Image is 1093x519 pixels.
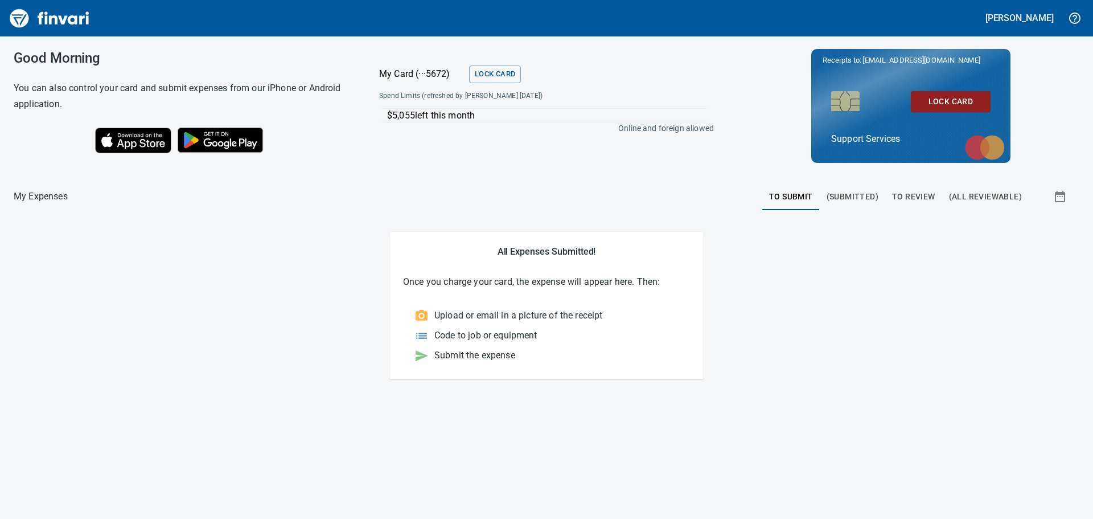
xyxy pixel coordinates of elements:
[403,246,690,258] h5: All Expenses Submitted!
[14,80,351,112] h6: You can also control your card and submit expenses from our iPhone or Android application.
[14,190,68,203] p: My Expenses
[403,275,690,289] p: Once you charge your card, the expense will appear here. Then:
[823,55,999,66] p: Receipts to:
[831,132,991,146] p: Support Services
[949,190,1022,204] span: (All Reviewable)
[892,190,935,204] span: To Review
[171,121,269,159] img: Get it on Google Play
[434,309,602,322] p: Upload or email in a picture of the receipt
[983,9,1057,27] button: [PERSON_NAME]
[379,91,627,102] span: Spend Limits (refreshed by [PERSON_NAME] [DATE])
[387,109,708,122] p: $5,055 left this month
[434,329,537,342] p: Code to job or equipment
[434,349,515,362] p: Submit the expense
[959,129,1010,166] img: mastercard.svg
[920,95,981,109] span: Lock Card
[475,68,515,81] span: Lock Card
[7,5,92,32] img: Finvari
[827,190,878,204] span: (Submitted)
[985,12,1054,24] h5: [PERSON_NAME]
[469,66,521,83] button: Lock Card
[14,50,351,66] h3: Good Morning
[861,55,981,66] span: [EMAIL_ADDRESS][DOMAIN_NAME]
[370,122,714,134] p: Online and foreign allowed
[95,128,171,153] img: Download on the App Store
[769,190,813,204] span: To Submit
[14,190,68,203] nav: breadcrumb
[911,91,991,112] button: Lock Card
[379,67,465,81] p: My Card (···5672)
[1043,183,1079,210] button: Show transactions within a particular date range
